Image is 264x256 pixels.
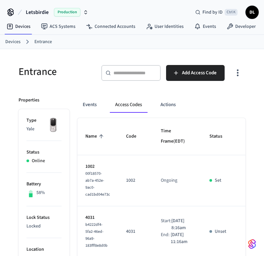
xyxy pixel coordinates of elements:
[110,97,147,113] button: Access Codes
[190,6,243,18] div: Find by IDCtrl K
[26,246,62,253] p: Location
[182,69,217,77] span: Add Access Code
[221,21,261,32] a: Developer
[36,21,81,32] a: ACS Systems
[1,21,36,32] a: Devices
[202,9,223,16] span: Find by ID
[26,117,62,124] p: Type
[171,231,193,245] p: [DATE] 11:16am
[26,181,62,188] p: Battery
[85,214,110,221] p: 4031
[215,228,226,235] p: Unset
[81,21,141,32] a: Connected Accounts
[36,189,45,196] p: 58%
[126,228,145,235] p: 4031
[32,158,45,164] p: Online
[126,131,145,142] span: Code
[85,163,110,170] p: 1002
[215,177,221,184] p: Set
[209,131,231,142] span: Status
[225,9,238,16] span: Ctrl K
[166,65,225,81] button: Add Access Code
[161,231,171,245] div: End:
[161,218,171,231] div: Start:
[189,21,221,32] a: Events
[5,38,21,45] a: Devices
[245,6,259,19] button: DL
[126,177,145,184] p: 1002
[45,117,62,134] img: Yale Assure Touchscreen Wifi Smart Lock, Satin Nickel, Front
[19,65,93,79] h5: Entrance
[85,171,110,197] span: 00f18570-ab7a-452e-9ac0-cad1bd04e73c
[26,126,62,133] p: Yale
[155,97,181,113] button: Actions
[26,8,49,16] span: Letsbirdie
[171,218,194,231] p: [DATE] 8:16am
[77,97,102,113] button: Events
[246,6,258,18] span: DL
[85,131,106,142] span: Name
[85,222,108,248] span: b4222df4-5fa2-46ed-96a9-183fff8e8d0b
[26,214,62,221] p: Lock Status
[34,38,52,45] a: Entrance
[248,239,256,249] img: SeamLogoGradient.69752ec5.svg
[54,8,80,17] span: Production
[19,97,39,104] p: Properties
[161,126,194,147] span: Time Frame(EDT)
[141,21,189,32] a: User Identities
[77,97,246,113] div: ant example
[153,155,201,206] td: Ongoing
[26,149,62,156] p: Status
[26,223,62,230] p: Locked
